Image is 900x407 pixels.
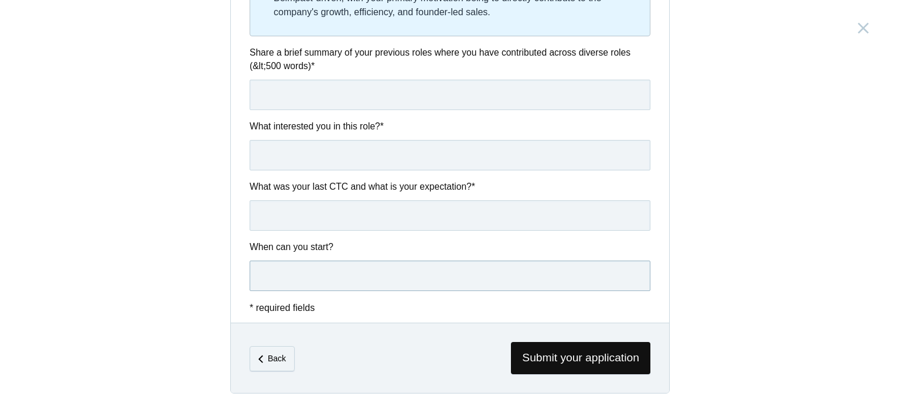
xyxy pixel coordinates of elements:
label: What was your last CTC and what is your expectation? [250,180,650,193]
span: Submit your application [511,342,650,374]
label: Share a brief summary of your previous roles where you have contributed across diverse roles (&lt... [250,46,650,73]
label: When can you start? [250,240,650,254]
span: * required fields [250,303,315,313]
label: What interested you in this role? [250,119,650,133]
em: Back [268,354,286,363]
